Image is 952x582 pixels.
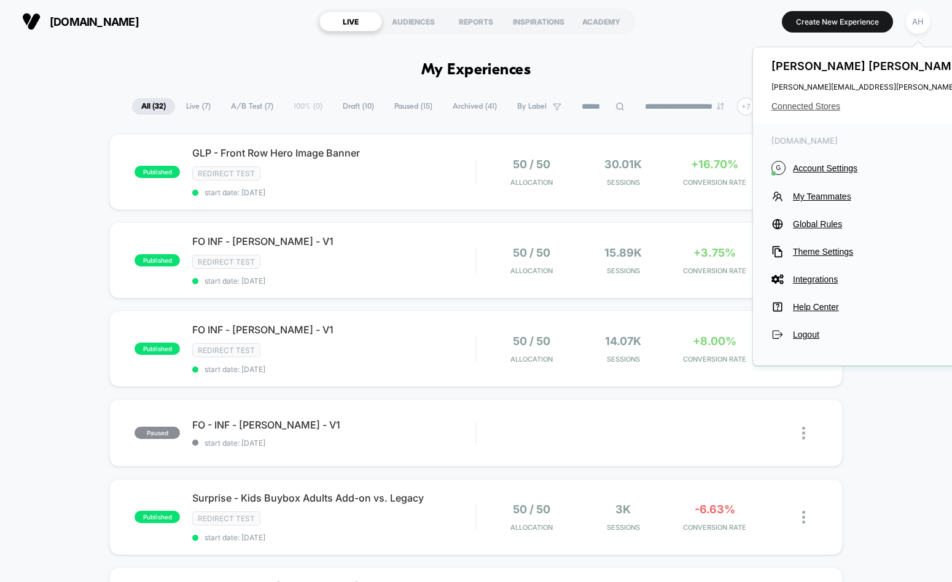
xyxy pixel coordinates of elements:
span: CONVERSION RATE [672,523,757,532]
span: published [135,166,180,178]
span: Sessions [580,178,666,187]
button: [DOMAIN_NAME] [18,12,142,31]
span: Redirect Test [192,166,260,180]
span: published [135,511,180,523]
span: 15.89k [604,246,642,259]
span: Allocation [510,178,553,187]
span: published [135,254,180,266]
span: Sessions [580,266,666,275]
span: +16.70% [691,158,738,171]
span: Sessions [580,355,666,363]
div: INSPIRATIONS [507,12,570,31]
span: A/B Test ( 7 ) [222,98,283,115]
h1: My Experiences [421,61,531,79]
span: Redirect Test [192,255,260,269]
span: CONVERSION RATE [672,178,757,187]
div: REPORTS [445,12,507,31]
span: Redirect Test [192,343,260,357]
span: Archived ( 41 ) [443,98,506,115]
span: FO INF - [PERSON_NAME] - V1 [192,235,475,247]
span: 50 / 50 [513,246,550,259]
span: 3k [615,503,631,516]
span: paused [135,427,180,439]
span: start date: [DATE] [192,188,475,197]
span: 50 / 50 [513,335,550,347]
span: [DOMAIN_NAME] [50,15,139,28]
span: +3.75% [693,246,736,259]
span: Paused ( 15 ) [385,98,442,115]
img: close [802,427,805,440]
span: +8.00% [693,335,736,347]
div: AUDIENCES [382,12,445,31]
span: Allocation [510,355,553,363]
span: By Label [517,102,547,111]
div: ACADEMY [570,12,633,31]
span: -6.63% [695,503,735,516]
span: start date: [DATE] [192,533,475,542]
span: CONVERSION RATE [672,355,757,363]
span: Allocation [510,266,553,275]
span: Surprise - Kids Buybox Adults Add-on vs. Legacy [192,492,475,504]
span: 14.07k [605,335,641,347]
span: start date: [DATE] [192,276,475,285]
span: All ( 32 ) [132,98,175,115]
i: G [771,161,786,175]
span: FO - INF - [PERSON_NAME] - V1 [192,419,475,431]
div: AH [906,10,930,34]
span: Live ( 7 ) [177,98,220,115]
span: Redirect Test [192,511,260,526]
span: 50 / 50 [513,158,550,171]
span: start date: [DATE] [192,365,475,374]
img: Visually logo [22,12,41,31]
span: published [135,343,180,355]
span: FO INF - [PERSON_NAME] - V1 [192,324,475,336]
button: Create New Experience [782,11,893,33]
div: + 7 [737,98,755,115]
span: Draft ( 10 ) [334,98,383,115]
span: Allocation [510,523,553,532]
span: Sessions [580,523,666,532]
span: 30.01k [604,158,642,171]
div: LIVE [319,12,382,31]
img: close [802,511,805,524]
img: end [717,103,724,110]
button: AH [902,9,934,34]
span: 50 / 50 [513,503,550,516]
span: GLP - Front Row Hero Image Banner [192,147,475,159]
span: CONVERSION RATE [672,266,757,275]
span: start date: [DATE] [192,438,475,448]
